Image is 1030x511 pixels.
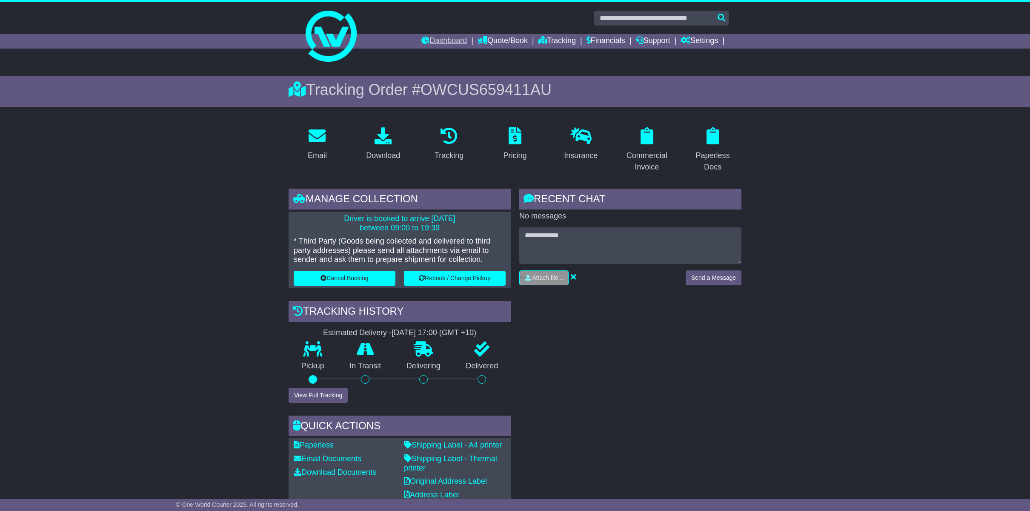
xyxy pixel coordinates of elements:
[404,454,497,472] a: Shipping Label - Thermal printer
[478,34,528,49] a: Quote/Book
[421,34,467,49] a: Dashboard
[453,362,511,371] p: Delivered
[624,150,670,173] div: Commercial Invoice
[289,189,511,212] div: Manage collection
[176,501,299,508] span: © One World Courier 2025. All rights reserved.
[404,491,459,499] a: Address Label
[519,189,741,212] div: RECENT CHAT
[636,34,670,49] a: Support
[404,271,506,286] button: Rebook / Change Pickup
[302,124,332,164] a: Email
[366,150,400,161] div: Download
[289,416,511,439] div: Quick Actions
[294,271,395,286] button: Cancel Booking
[435,150,463,161] div: Tracking
[564,150,598,161] div: Insurance
[289,80,741,99] div: Tracking Order #
[289,362,337,371] p: Pickup
[294,468,376,477] a: Download Documents
[289,388,348,403] button: View Full Tracking
[587,34,625,49] a: Financials
[294,214,506,233] p: Driver is booked to arrive [DATE] between 09:00 to 19:39
[294,441,334,449] a: Paperless
[392,328,476,338] div: [DATE] 17:00 (GMT +10)
[337,362,394,371] p: In Transit
[503,150,526,161] div: Pricing
[498,124,532,164] a: Pricing
[289,328,511,338] div: Estimated Delivery -
[558,124,603,164] a: Insurance
[519,212,741,221] p: No messages
[404,477,487,485] a: Original Address Label
[394,362,453,371] p: Delivering
[681,34,718,49] a: Settings
[294,454,361,463] a: Email Documents
[684,124,741,176] a: Paperless Docs
[538,34,576,49] a: Tracking
[686,270,741,285] button: Send a Message
[360,124,406,164] a: Download
[618,124,675,176] a: Commercial Invoice
[421,81,552,98] span: OWCUS659411AU
[289,301,511,324] div: Tracking history
[690,150,736,173] div: Paperless Docs
[294,237,506,264] p: * Third Party (Goods being collected and delivered to third party addresses) please send all atta...
[404,441,502,449] a: Shipping Label - A4 printer
[308,150,327,161] div: Email
[429,124,469,164] a: Tracking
